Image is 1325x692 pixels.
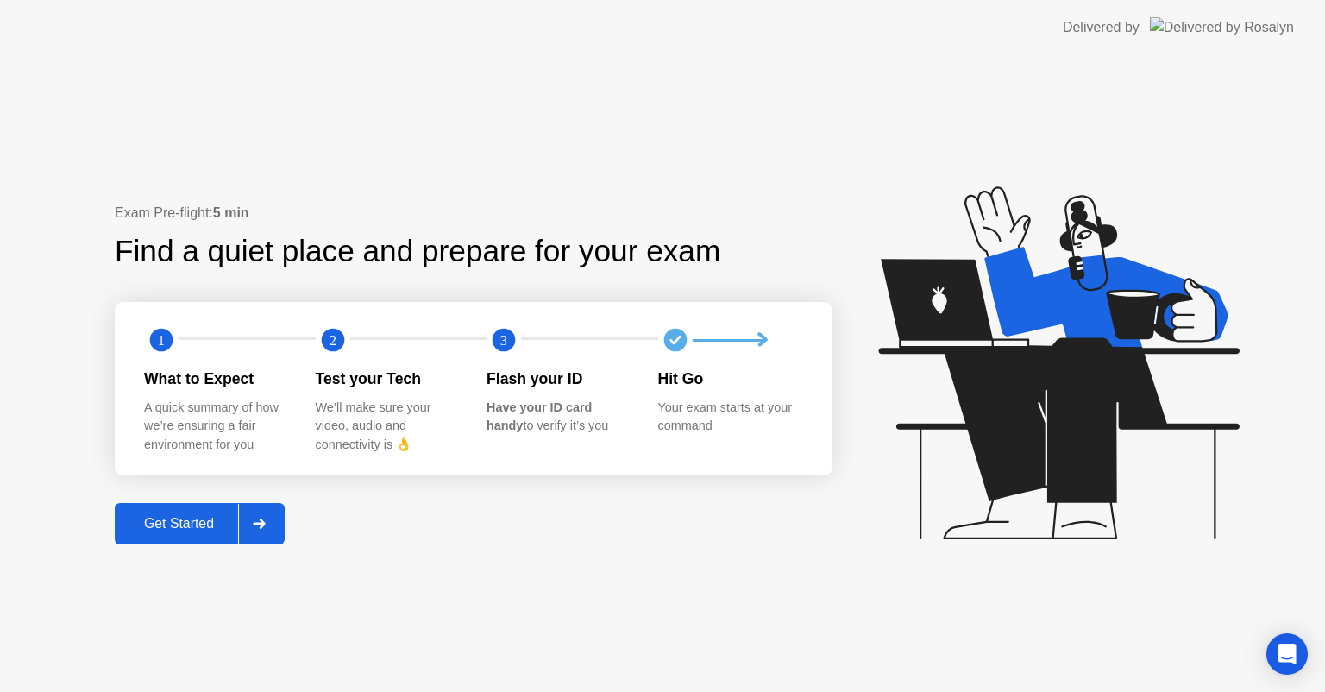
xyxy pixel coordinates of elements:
div: Find a quiet place and prepare for your exam [115,229,723,274]
div: Flash your ID [487,368,631,390]
text: 3 [500,332,507,349]
b: 5 min [213,205,249,220]
div: to verify it’s you [487,399,631,436]
div: What to Expect [144,368,288,390]
div: Delivered by [1063,17,1140,38]
div: Test your Tech [316,368,460,390]
div: Your exam starts at your command [658,399,802,436]
text: 2 [329,332,336,349]
div: A quick summary of how we’re ensuring a fair environment for you [144,399,288,455]
text: 1 [158,332,165,349]
div: We’ll make sure your video, audio and connectivity is 👌 [316,399,460,455]
button: Get Started [115,503,285,544]
div: Get Started [120,516,238,532]
img: Delivered by Rosalyn [1150,17,1294,37]
div: Open Intercom Messenger [1266,633,1308,675]
b: Have your ID card handy [487,400,592,433]
div: Hit Go [658,368,802,390]
div: Exam Pre-flight: [115,203,832,223]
